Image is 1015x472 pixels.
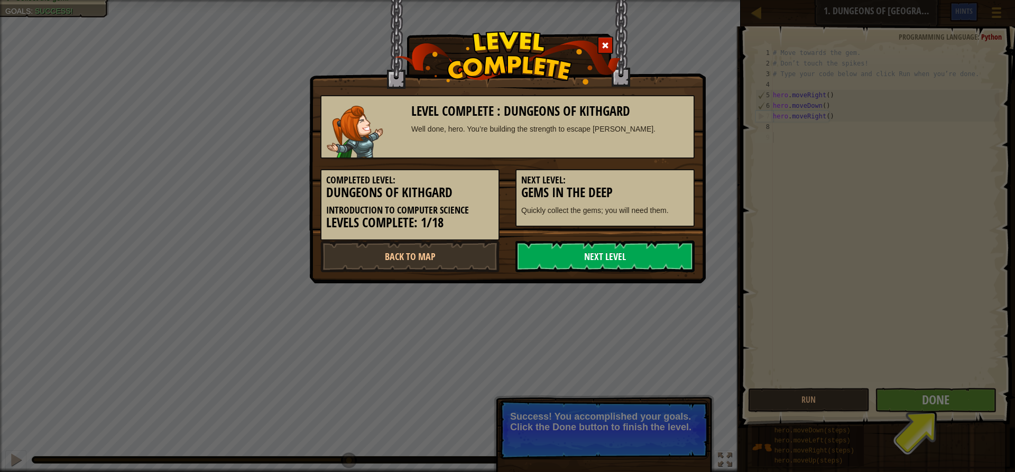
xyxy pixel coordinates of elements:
img: level_complete.png [394,31,621,85]
p: Quickly collect the gems; you will need them. [521,205,689,216]
h5: Introduction to Computer Science [326,205,494,216]
h3: Level Complete : Dungeons of Kithgard [411,104,689,118]
h3: Dungeons of Kithgard [326,186,494,200]
h3: Gems in the Deep [521,186,689,200]
h5: Completed Level: [326,175,494,186]
h3: Levels Complete: 1/18 [326,216,494,230]
img: captain.png [327,106,383,158]
h5: Next Level: [521,175,689,186]
a: Back to Map [320,240,500,272]
div: Well done, hero. You’re building the strength to escape [PERSON_NAME]. [411,124,689,134]
a: Next Level [515,240,695,272]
